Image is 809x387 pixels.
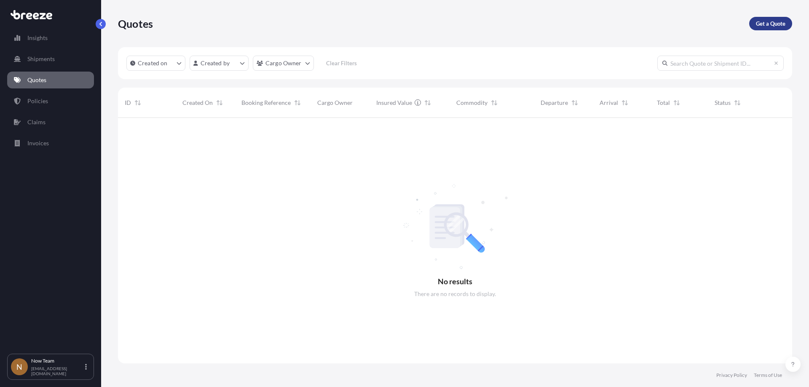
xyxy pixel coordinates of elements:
[620,98,630,108] button: Sort
[118,17,153,30] p: Quotes
[126,56,185,71] button: createdOn Filter options
[716,372,747,379] a: Privacy Policy
[326,59,357,67] p: Clear Filters
[265,59,302,67] p: Cargo Owner
[7,114,94,131] a: Claims
[672,98,682,108] button: Sort
[292,98,303,108] button: Sort
[376,99,412,107] span: Insured Value
[732,98,742,108] button: Sort
[754,372,782,379] a: Terms of Use
[715,99,731,107] span: Status
[423,98,433,108] button: Sort
[201,59,230,67] p: Created by
[133,98,143,108] button: Sort
[657,56,784,71] input: Search Quote or Shipment ID...
[253,56,314,71] button: cargoOwner Filter options
[456,99,488,107] span: Commodity
[182,99,213,107] span: Created On
[749,17,792,30] a: Get a Quote
[7,135,94,152] a: Invoices
[27,34,48,42] p: Insights
[7,29,94,46] a: Insights
[27,118,46,126] p: Claims
[27,76,46,84] p: Quotes
[190,56,249,71] button: createdBy Filter options
[317,99,353,107] span: Cargo Owner
[27,55,55,63] p: Shipments
[318,56,365,70] button: Clear Filters
[489,98,499,108] button: Sort
[657,99,670,107] span: Total
[600,99,618,107] span: Arrival
[27,97,48,105] p: Policies
[31,358,83,364] p: Now Team
[125,99,131,107] span: ID
[7,72,94,88] a: Quotes
[7,93,94,109] a: Policies
[570,98,580,108] button: Sort
[7,51,94,67] a: Shipments
[16,363,22,371] span: N
[756,19,785,28] p: Get a Quote
[541,99,568,107] span: Departure
[138,59,168,67] p: Created on
[31,366,83,376] p: [EMAIL_ADDRESS][DOMAIN_NAME]
[27,139,49,147] p: Invoices
[241,99,291,107] span: Booking Reference
[214,98,225,108] button: Sort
